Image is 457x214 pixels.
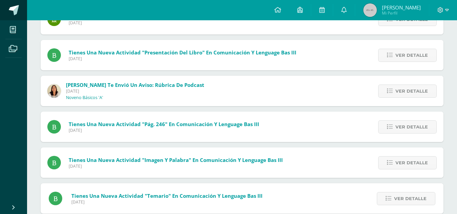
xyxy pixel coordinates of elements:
span: Tienes una nueva actividad "Temario" En Comunicación y Lenguage Bas III [71,192,262,199]
span: [DATE] [71,199,262,205]
span: Ver detalle [395,157,428,169]
img: 9af45ed66f6009d12a678bb5324b5cf4.png [47,84,61,98]
span: [DATE] [66,88,204,94]
span: Tienes una nueva actividad "Presentación del libro" En Comunicación y Lenguage Bas III [69,49,296,56]
span: Ver detalle [394,192,427,205]
span: [PERSON_NAME] [382,4,421,11]
span: [PERSON_NAME] te envió un aviso: Rúbrica de podcast [66,81,204,88]
p: Noveno Básicos 'A' [66,95,103,100]
span: Ver detalle [395,85,428,97]
span: Mi Perfil [382,10,421,16]
img: 45x45 [363,3,377,17]
span: [DATE] [69,127,259,133]
span: [DATE] [69,163,283,169]
span: [DATE] [69,20,306,26]
span: Tienes una nueva actividad "Pág. 246" En Comunicación y Lenguage Bas III [69,121,259,127]
span: Ver detalle [395,121,428,133]
span: Ver detalle [395,49,428,62]
span: Tienes una nueva actividad "Imagen y palabra" En Comunicación y Lenguage Bas III [69,157,283,163]
span: [DATE] [69,56,296,62]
